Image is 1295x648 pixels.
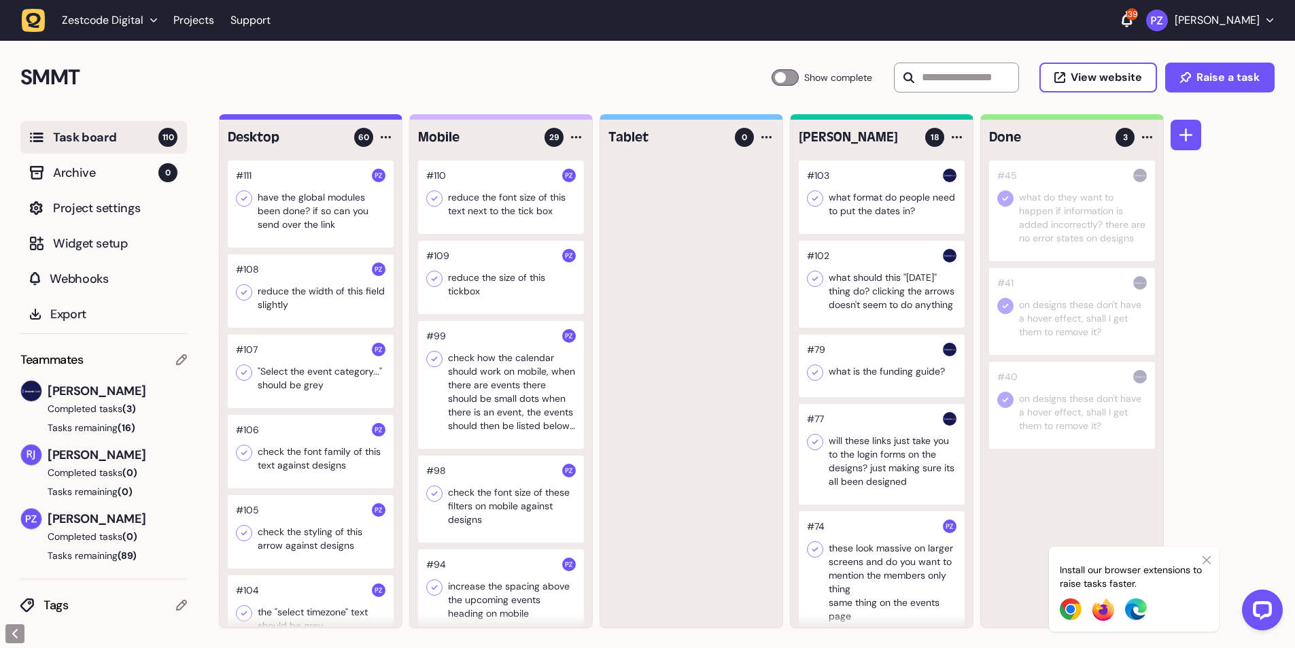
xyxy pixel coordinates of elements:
span: Project settings [53,199,177,218]
img: Paris Zisis [372,423,385,437]
button: Tasks remaining(16) [20,421,187,434]
img: Harry Robinson [943,249,956,262]
span: Teammates [20,350,84,369]
span: [PERSON_NAME] [48,445,187,464]
span: Archive [53,163,158,182]
span: Webhooks [50,269,177,288]
span: 18 [931,131,939,143]
button: Webhooks [20,262,187,295]
span: (89) [118,549,137,562]
img: Harry Robinson [1133,370,1147,383]
button: Archive0 [20,156,187,189]
button: Tasks remaining(89) [20,549,187,562]
img: Paris Zisis [943,519,956,533]
img: Harry Robinson [943,343,956,356]
span: [PERSON_NAME] [48,381,187,400]
img: Paris Zisis [562,558,576,571]
button: Project settings [20,192,187,224]
span: Zestcode Digital [62,14,143,27]
button: Task board110 [20,121,187,154]
button: Tasks remaining(0) [20,485,187,498]
button: Completed tasks(0) [20,466,176,479]
span: (0) [118,485,133,498]
div: 139 [1126,8,1138,20]
img: Paris Zisis [372,583,385,597]
img: Harry Robinson [21,381,41,401]
button: Raise a task [1165,63,1275,92]
span: 0 [158,163,177,182]
span: 29 [549,131,559,143]
img: Paris Zisis [372,169,385,182]
span: (0) [122,530,137,543]
span: Export [50,305,177,324]
h4: Desktop [228,128,345,147]
h4: Harry [799,128,916,147]
h4: Tablet [608,128,725,147]
span: (16) [118,422,135,434]
span: (0) [122,466,137,479]
span: Show complete [804,69,872,86]
iframe: LiveChat chat widget [1231,584,1288,641]
span: View website [1071,72,1142,83]
span: 3 [1123,131,1128,143]
img: Paris Zisis [1146,10,1168,31]
img: Harry Robinson [943,412,956,426]
img: Harry Robinson [943,169,956,182]
button: View website [1039,63,1157,92]
img: Riki-leigh Jones [21,445,41,465]
a: Support [230,14,271,27]
span: Raise a task [1196,72,1260,83]
img: Harry Robinson [1133,169,1147,182]
button: Completed tasks(0) [20,530,176,543]
span: 0 [742,131,747,143]
img: Paris Zisis [562,169,576,182]
img: Edge Extension [1125,598,1147,620]
img: Paris Zisis [21,509,41,529]
span: 110 [158,128,177,147]
p: [PERSON_NAME] [1175,14,1260,27]
button: [PERSON_NAME] [1146,10,1273,31]
img: Chrome Extension [1060,598,1082,620]
button: Zestcode Digital [22,8,165,33]
button: Widget setup [20,227,187,260]
img: Firefox Extension [1092,598,1114,621]
h4: Mobile [418,128,535,147]
img: Harry Robinson [1133,276,1147,290]
span: Tags [44,596,176,615]
img: Paris Zisis [562,249,576,262]
button: Completed tasks(3) [20,402,176,415]
img: Paris Zisis [372,262,385,276]
span: [PERSON_NAME] [48,509,187,528]
img: Paris Zisis [562,329,576,343]
h2: SMMT [20,61,772,94]
h4: Done [989,128,1106,147]
span: Task board [53,128,158,147]
span: 60 [358,131,369,143]
a: Projects [173,8,214,33]
span: Widget setup [53,234,177,253]
button: Export [20,298,187,330]
span: (3) [122,403,136,415]
img: Paris Zisis [372,343,385,356]
img: Paris Zisis [562,464,576,477]
p: Install our browser extensions to raise tasks faster. [1060,563,1208,590]
img: Paris Zisis [372,503,385,517]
